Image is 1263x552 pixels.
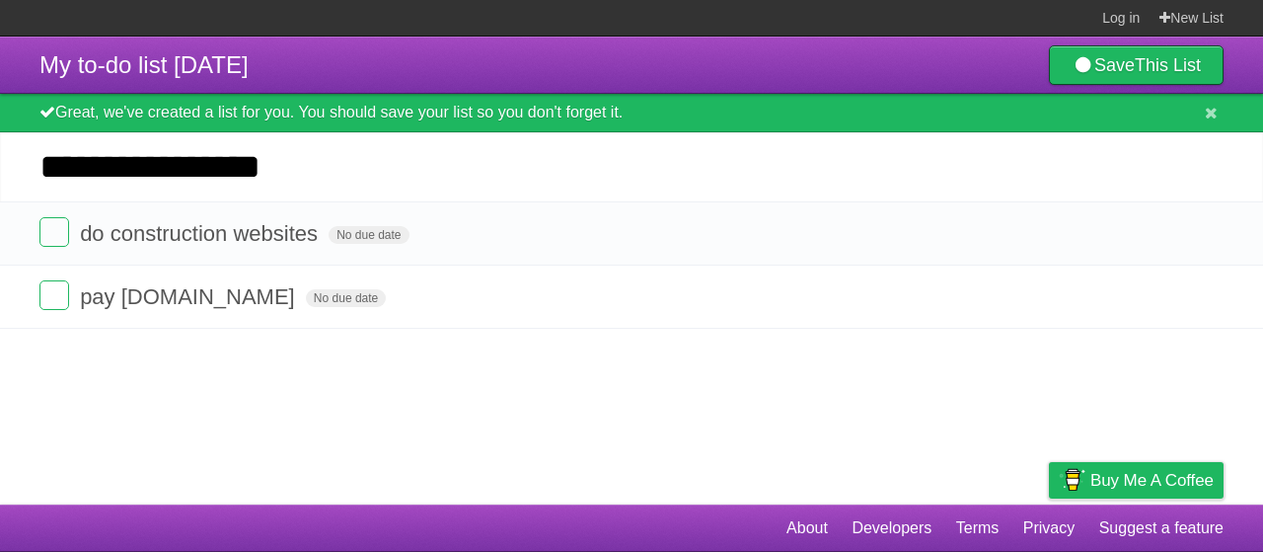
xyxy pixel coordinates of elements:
a: Buy me a coffee [1049,462,1224,499]
a: About [786,510,828,547]
span: No due date [306,289,386,307]
span: do construction websites [80,221,323,246]
span: Buy me a coffee [1090,463,1214,498]
a: Developers [852,510,931,547]
img: Buy me a coffee [1059,463,1085,497]
span: pay [DOMAIN_NAME] [80,284,300,309]
a: Privacy [1023,510,1075,547]
label: Done [39,280,69,310]
label: Done [39,217,69,247]
a: Suggest a feature [1099,510,1224,547]
span: My to-do list [DATE] [39,51,249,78]
a: Terms [956,510,1000,547]
span: No due date [329,226,409,244]
b: This List [1135,55,1201,75]
a: SaveThis List [1049,45,1224,85]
